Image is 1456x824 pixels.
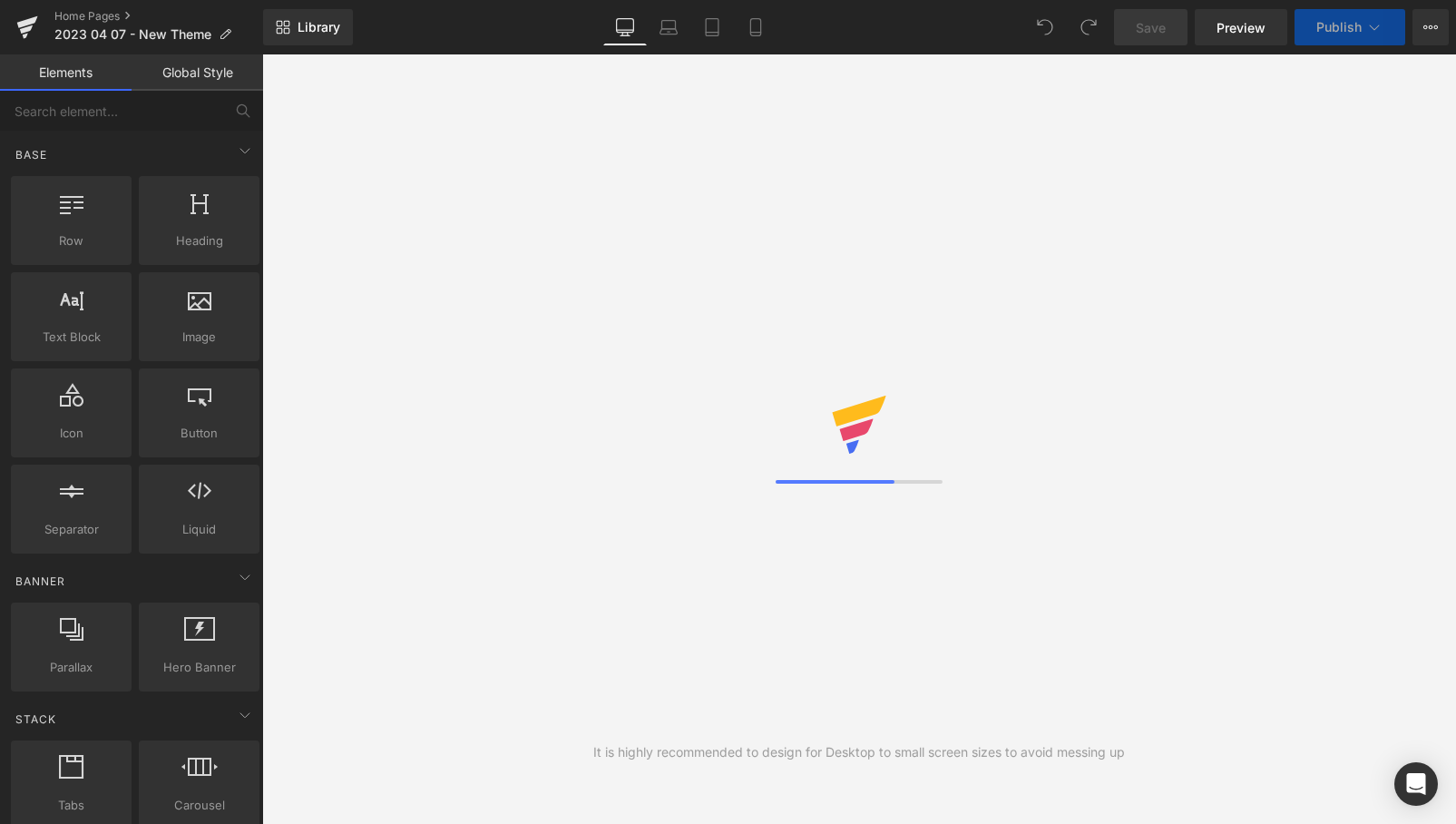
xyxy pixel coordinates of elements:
span: Icon [16,424,126,443]
a: New Library [263,9,353,45]
span: Stack [14,711,58,728]
span: Publish [1316,20,1362,34]
span: Save [1136,18,1166,37]
span: Heading [144,231,254,250]
span: Liquid [144,520,254,539]
span: Parallax [16,658,126,677]
span: Separator [16,520,126,539]
span: Row [16,231,126,250]
button: Redo [1070,9,1107,45]
span: Banner [14,573,67,590]
button: Publish [1295,9,1405,45]
span: Hero Banner [144,658,254,677]
span: Tabs [16,796,126,815]
a: Desktop [603,9,647,45]
span: Button [144,424,254,443]
a: Tablet [690,9,734,45]
span: Image [144,328,254,347]
a: Global Style [132,54,263,91]
a: Mobile [734,9,777,45]
div: Open Intercom Messenger [1394,762,1438,806]
span: Library [298,19,340,35]
a: Laptop [647,9,690,45]
span: Carousel [144,796,254,815]
span: Preview [1217,18,1265,37]
a: Preview [1195,9,1287,45]
span: 2023 04 07 - New Theme [54,27,211,42]
span: Base [14,146,49,163]
span: Text Block [16,328,126,347]
button: More [1412,9,1449,45]
button: Undo [1027,9,1063,45]
div: It is highly recommended to design for Desktop to small screen sizes to avoid messing up [593,742,1125,762]
a: Home Pages [54,9,263,24]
